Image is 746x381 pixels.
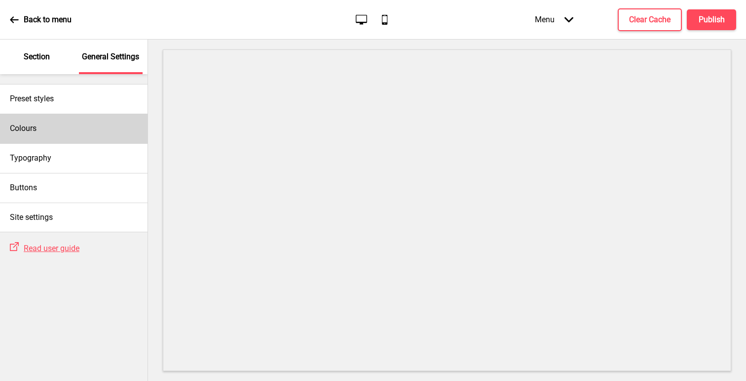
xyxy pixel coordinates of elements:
[10,182,37,193] h4: Buttons
[525,5,583,34] div: Menu
[24,51,50,62] p: Section
[24,244,79,253] span: Read user guide
[24,14,72,25] p: Back to menu
[10,153,51,164] h4: Typography
[618,8,682,31] button: Clear Cache
[10,212,53,223] h4: Site settings
[699,14,725,25] h4: Publish
[10,93,54,104] h4: Preset styles
[629,14,671,25] h4: Clear Cache
[687,9,736,30] button: Publish
[19,244,79,253] a: Read user guide
[82,51,139,62] p: General Settings
[10,6,72,33] a: Back to menu
[10,123,37,134] h4: Colours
